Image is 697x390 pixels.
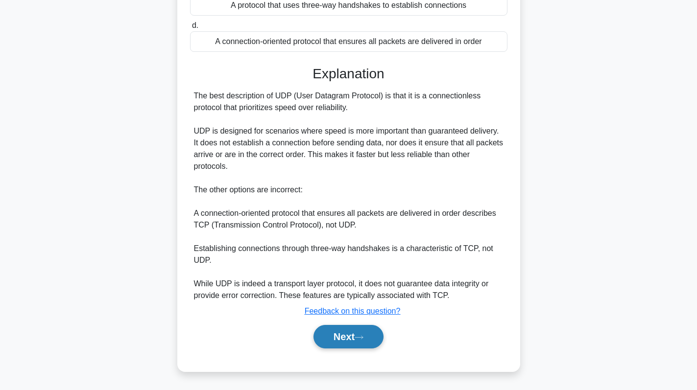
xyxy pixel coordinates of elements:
div: The best description of UDP (User Datagram Protocol) is that it is a connectionless protocol that... [194,90,504,301]
div: A connection-oriented protocol that ensures all packets are delivered in order [190,31,507,52]
a: Feedback on this question? [305,307,401,315]
h3: Explanation [196,66,502,82]
span: d. [192,21,198,29]
button: Next [313,325,384,348]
